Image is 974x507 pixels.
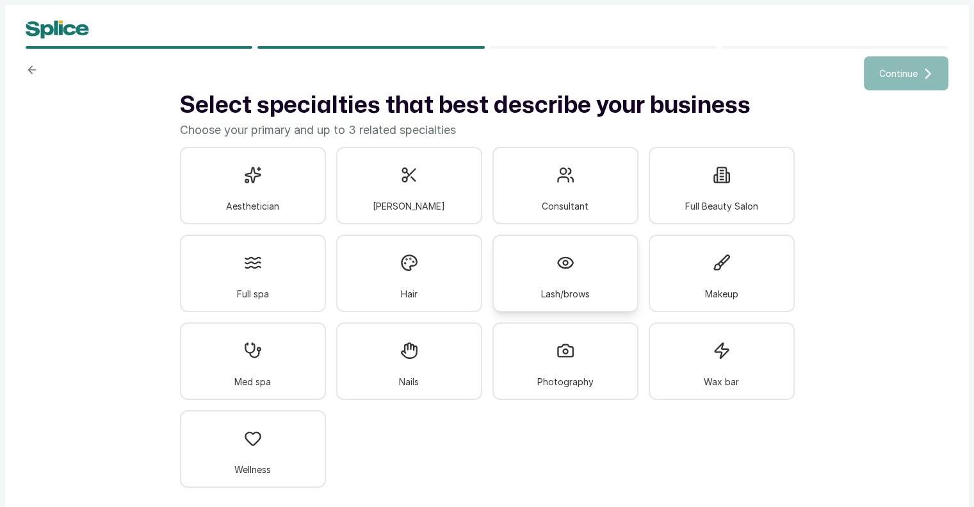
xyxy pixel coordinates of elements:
[649,322,795,400] div: Wax bar
[705,287,738,301] span: Makeup
[180,235,326,312] div: Full spa
[336,322,482,400] div: Nails
[401,287,418,301] span: Hair
[879,67,918,80] span: Continue
[492,147,638,224] div: Consultant
[336,235,482,312] div: Hair
[685,199,758,213] span: Full Beauty Salon
[234,463,271,476] span: Wellness
[542,199,588,213] span: Consultant
[180,121,795,139] p: Choose your primary and up to 3 related specialties
[336,147,482,224] div: [PERSON_NAME]
[180,322,326,400] div: Med spa
[226,199,279,213] span: Aesthetician
[704,375,739,388] span: Wax bar
[180,147,326,224] div: Aesthetician
[649,235,795,312] div: Makeup
[541,287,590,301] span: Lash/brows
[537,375,594,388] span: Photography
[234,375,271,388] span: Med spa
[237,287,269,301] span: Full spa
[399,375,419,388] span: Nails
[180,90,795,121] h1: Select specialties that best describe your business
[649,147,795,224] div: Full Beauty Salon
[492,235,638,312] div: Lash/brows
[864,56,948,90] button: Continue
[180,410,326,488] div: Wellness
[492,322,638,400] div: Photography
[373,199,445,213] span: [PERSON_NAME]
